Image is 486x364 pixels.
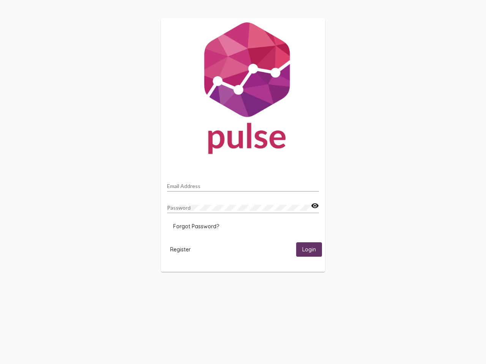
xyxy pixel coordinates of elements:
[164,242,197,256] button: Register
[296,242,322,256] button: Login
[170,246,191,253] span: Register
[302,246,316,253] span: Login
[173,223,219,230] span: Forgot Password?
[161,18,325,162] img: Pulse For Good Logo
[311,201,319,210] mat-icon: visibility
[167,220,225,233] button: Forgot Password?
